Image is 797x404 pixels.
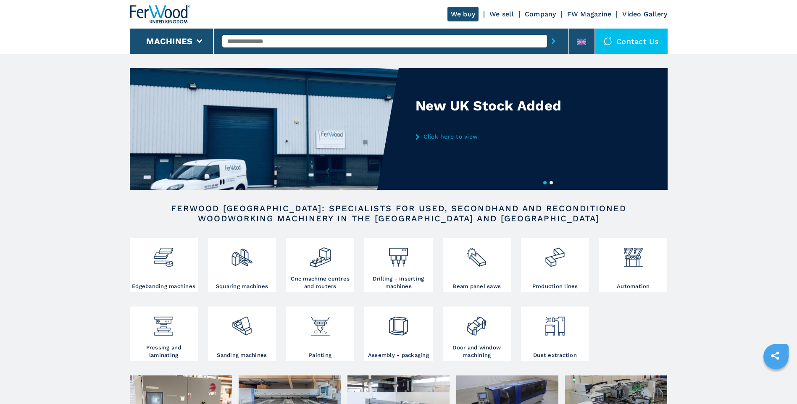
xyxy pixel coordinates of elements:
h3: Painting [309,352,331,359]
h3: Production lines [532,283,578,290]
h3: Dust extraction [533,352,577,359]
img: linee_di_produzione_2.png [544,240,566,268]
img: levigatrici_2.png [231,309,253,337]
a: Dust extraction [521,307,589,361]
a: Automation [599,238,667,292]
a: Beam panel saws [443,238,511,292]
div: Contact us [595,29,668,54]
a: Assembly - packaging [364,307,432,361]
a: Production lines [521,238,589,292]
img: automazione.png [622,240,644,268]
img: centro_di_lavoro_cnc_2.png [309,240,331,268]
button: 1 [543,181,547,184]
img: montaggio_imballaggio_2.png [387,309,410,337]
img: squadratrici_2.png [231,240,253,268]
a: FW Magazine [567,10,612,18]
a: Drilling - inserting machines [364,238,432,292]
a: Company [525,10,556,18]
img: aspirazione_1.png [544,309,566,337]
iframe: Chat [761,366,791,398]
h3: Beam panel saws [452,283,501,290]
a: Edgebanding machines [130,238,198,292]
img: New UK Stock Added [130,68,399,190]
img: verniciatura_1.png [309,309,331,337]
h3: Door and window machining [445,344,509,359]
img: Contact us [604,37,612,45]
h3: Assembly - packaging [368,352,429,359]
h3: Sanding machines [217,352,267,359]
a: Door and window machining [443,307,511,361]
img: foratrici_inseritrici_2.png [387,240,410,268]
img: lavorazione_porte_finestre_2.png [466,309,488,337]
button: Machines [146,36,192,46]
h3: Squaring machines [216,283,268,290]
h2: FERWOOD [GEOGRAPHIC_DATA]: SPECIALISTS FOR USED, SECONDHAND AND RECONDITIONED WOODWORKING MACHINE... [157,203,641,223]
h3: Cnc machine centres and routers [288,275,352,290]
a: Pressing and laminating [130,307,198,361]
h3: Pressing and laminating [132,344,196,359]
a: Click here to view [416,133,580,140]
a: Video Gallery [622,10,667,18]
h3: Drilling - inserting machines [366,275,430,290]
button: submit-button [547,31,560,51]
a: Painting [286,307,354,361]
h3: Edgebanding machines [132,283,195,290]
a: Squaring machines [208,238,276,292]
img: sezionatrici_2.png [466,240,488,268]
img: pressa-strettoia.png [153,309,175,337]
button: 2 [550,181,553,184]
h3: Automation [617,283,650,290]
a: Sanding machines [208,307,276,361]
a: Cnc machine centres and routers [286,238,354,292]
a: We buy [447,7,479,21]
img: Ferwood [130,5,190,24]
a: sharethis [765,345,786,366]
img: bordatrici_1.png [153,240,175,268]
a: We sell [489,10,514,18]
